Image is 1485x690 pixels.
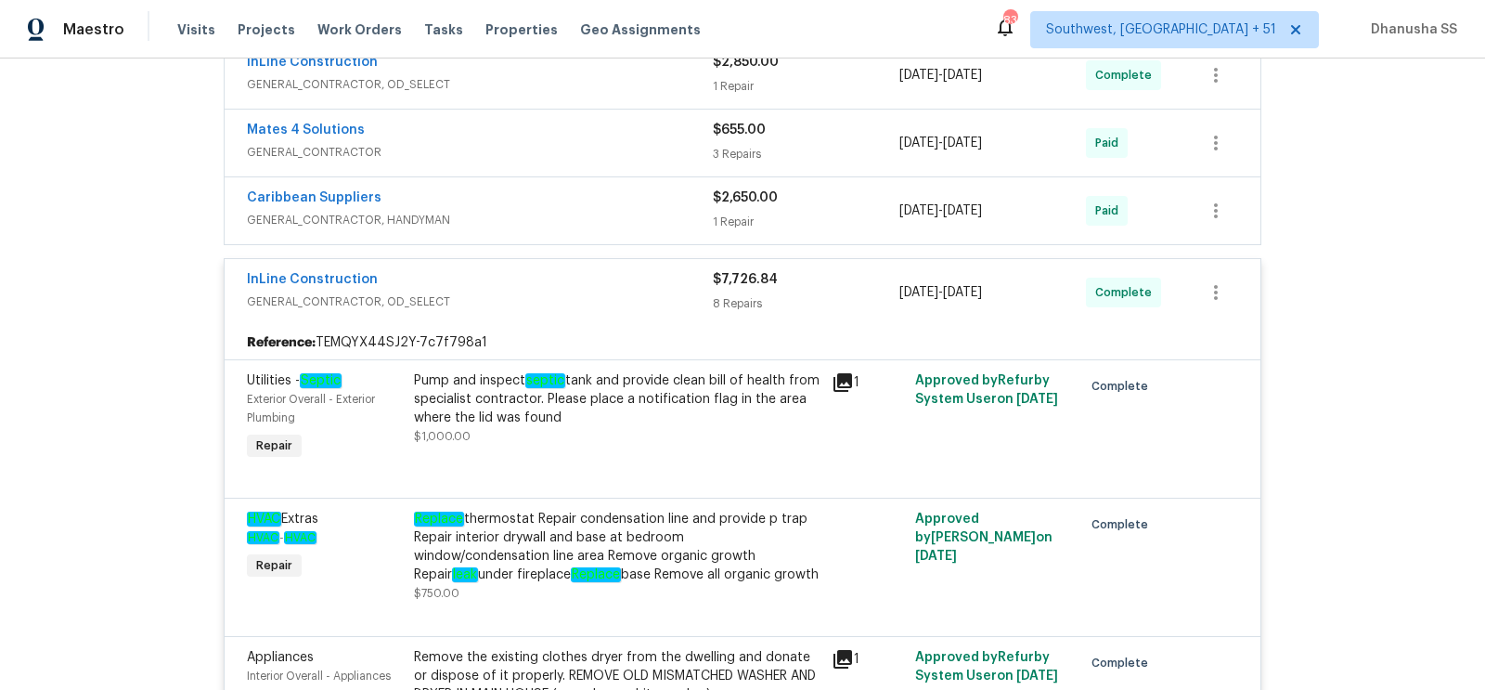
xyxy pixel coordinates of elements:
div: 8 Repairs [713,294,899,313]
a: Caribbean Suppliers [247,191,381,204]
span: $2,650.00 [713,191,778,204]
div: 1 Repair [713,77,899,96]
span: - [247,532,316,543]
b: Reference: [247,333,316,352]
span: - [899,283,982,302]
span: Projects [238,20,295,39]
em: Replace [414,512,464,527]
div: TEMQYX44SJ2Y-7c7f798a1 [225,326,1260,359]
span: Approved by Refurby System User on [915,374,1058,406]
em: Septic [300,373,342,388]
span: Work Orders [317,20,402,39]
div: 1 [832,648,904,670]
span: Exterior Overall - Exterior Plumbing [247,394,375,423]
span: GENERAL_CONTRACTOR, OD_SELECT [247,293,713,311]
span: Complete [1095,66,1159,85]
span: [DATE] [943,69,982,82]
span: Tasks [424,23,463,36]
span: Visits [177,20,215,39]
span: [DATE] [943,204,982,217]
span: [DATE] [899,137,938,150]
span: - [899,66,982,85]
span: Paid [1095,202,1126,220]
span: [DATE] [899,204,938,217]
div: Pump and inspect tank and provide clean bill of health from specialist contractor. Please place a... [414,371,820,427]
a: Mates 4 Solutions [247,124,365,137]
span: $655.00 [713,124,766,137]
span: GENERAL_CONTRACTOR, HANDYMAN [247,211,713,229]
span: [DATE] [899,69,938,82]
span: - [899,134,982,152]
span: Interior Overall - Appliances [247,670,391,682]
div: 1 [832,371,904,394]
div: 3 Repairs [713,145,899,163]
div: 836 [1003,11,1016,30]
span: $2,850.00 [713,56,779,69]
span: Maestro [63,20,124,39]
em: HVAC [247,512,281,527]
span: Appliances [247,651,314,664]
span: Paid [1095,134,1126,152]
span: Approved by [PERSON_NAME] on [915,513,1052,563]
span: Repair [249,556,300,575]
span: [DATE] [1016,393,1058,406]
span: Dhanusha SS [1363,20,1457,39]
em: HVAC [247,531,279,544]
em: Replace [571,567,621,582]
span: Complete [1095,283,1159,302]
span: [DATE] [899,286,938,299]
em: leak [452,567,478,582]
span: [DATE] [1016,670,1058,683]
span: Approved by Refurby System User on [915,651,1058,683]
span: - [899,202,982,220]
span: GENERAL_CONTRACTOR [247,143,713,162]
span: Complete [1091,377,1156,396]
div: 1 Repair [713,213,899,231]
em: septic [525,373,565,388]
span: Utilities - [247,373,342,388]
span: Geo Assignments [580,20,701,39]
span: $7,726.84 [713,273,778,286]
span: [DATE] [943,286,982,299]
span: Southwest, [GEOGRAPHIC_DATA] + 51 [1046,20,1276,39]
span: Extras [247,512,318,527]
span: Complete [1091,515,1156,534]
span: $1,000.00 [414,431,471,442]
span: $750.00 [414,588,459,599]
span: [DATE] [943,137,982,150]
span: [DATE] [915,550,957,563]
span: GENERAL_CONTRACTOR, OD_SELECT [247,75,713,94]
a: InLine Construction [247,273,378,286]
span: Properties [485,20,558,39]
span: Complete [1091,654,1156,672]
em: HVAC [284,531,316,544]
a: InLine Construction [247,56,378,69]
div: thermostat Repair condensation line and provide p trap Repair interior drywall and base at bedroo... [414,510,820,584]
span: Repair [249,436,300,455]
